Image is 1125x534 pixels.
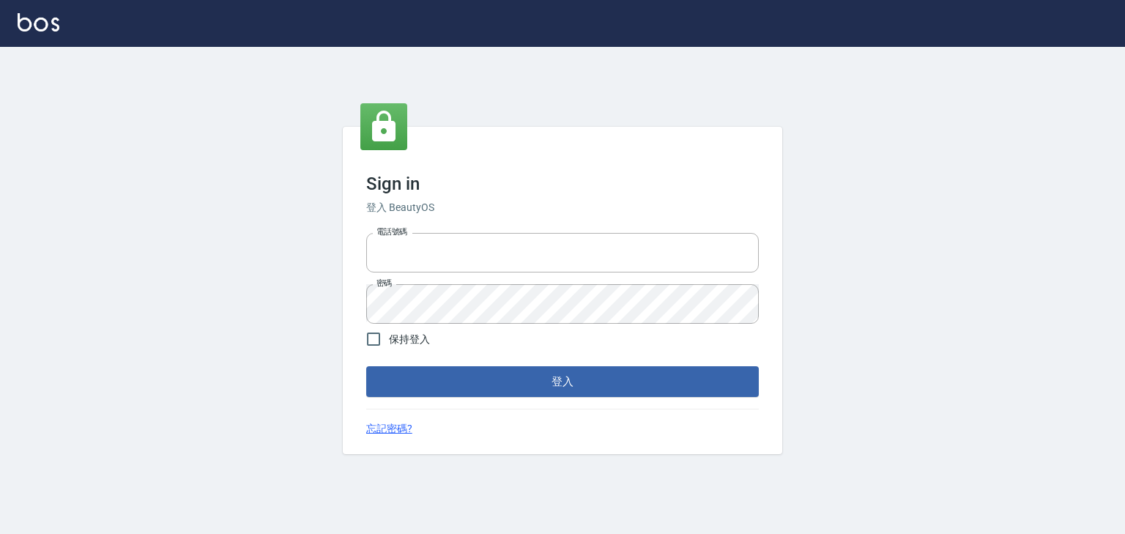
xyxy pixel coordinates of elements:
[366,174,759,194] h3: Sign in
[366,366,759,397] button: 登入
[376,278,392,289] label: 密碼
[18,13,59,31] img: Logo
[366,421,412,437] a: 忘記密碼?
[366,200,759,215] h6: 登入 BeautyOS
[376,226,407,237] label: 電話號碼
[389,332,430,347] span: 保持登入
